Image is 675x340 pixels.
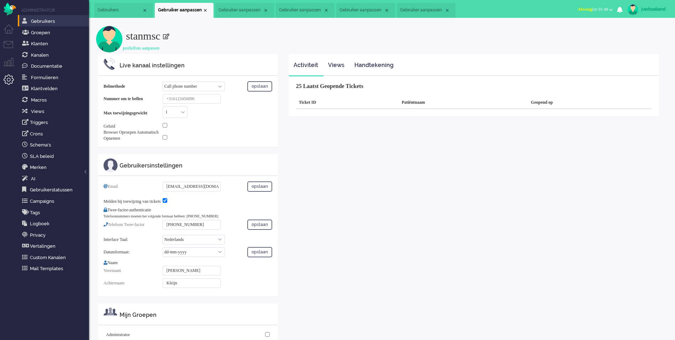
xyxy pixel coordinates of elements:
[123,46,159,51] a: profielfoto aanpassen
[528,97,652,109] div: Geopend op
[104,214,218,218] small: Telefoonnummers moeten het volgende formaat hebben: [PHONE_NUMBER]
[21,73,89,81] a: Formulieren
[626,4,668,15] a: jverboekend
[21,7,89,13] li: Administrator
[384,7,390,13] div: Close tab
[155,3,213,18] li: 68
[4,5,16,10] a: Omnidesk
[4,3,16,15] img: flow_omnibird.svg
[21,17,89,25] a: Gebruikers
[339,7,384,13] span: Gebruiker aanpassen
[21,220,89,227] a: Logboek
[104,199,163,205] div: Melden bij toewijzing van tickets
[31,75,58,80] span: Formulieren
[104,308,117,315] img: ic_m_group.svg
[104,222,163,232] div: Telefoon Twee-factor
[21,40,89,47] a: Klanten
[31,52,49,58] span: Kanalen
[142,7,148,13] div: Close tab
[104,237,163,243] div: Interface Taal:
[104,84,125,89] b: Belmethode
[4,74,20,91] li: Admin menu
[21,253,89,261] a: Custom Kanalen
[21,264,89,272] a: Mail Templates
[21,118,89,126] a: Triggers
[21,130,89,138] a: Crons
[104,249,163,255] div: Datumformaat:
[31,109,44,114] span: Views
[323,57,349,74] a: Views
[21,51,89,59] a: Kanalen
[104,58,115,70] img: ic_m_phone_settings.svg
[21,141,89,149] a: Schema's
[97,7,142,13] span: Gebruikers
[296,97,399,109] div: Ticket ID
[202,7,208,13] div: Close tab
[104,268,121,273] span: Voornaam
[120,62,272,70] div: Live kanaal instellingen
[31,86,58,91] span: Klantvelden
[21,84,89,92] a: Klantvelden
[4,58,20,74] li: Supervisor menu
[104,123,163,129] div: Geluid
[106,332,130,338] span: Administrator
[21,29,89,36] a: Groepen
[96,26,123,52] img: user.svg
[120,311,272,319] div: Mijn Groepen
[104,158,118,172] img: ic_m_profile.svg
[247,247,272,257] button: opslaan
[336,3,395,18] li: 81
[21,62,89,70] a: Documentatie
[296,83,363,89] b: 25 Laatst Geopende Tickets
[247,181,272,192] button: opslaan
[104,129,163,141] div: Browser Oproepen Automatisch Opnemen
[573,2,617,18] li: Afwezigfor 01:48
[31,41,48,46] span: Klanten
[21,197,89,205] a: Campaigns
[21,96,89,104] a: Macros
[21,175,89,182] a: Ai
[94,3,153,18] li: Users
[323,7,329,13] div: Close tab
[641,6,668,13] div: jverboekend
[279,7,323,13] span: Gebruiker aanpassen
[400,7,444,13] span: Gebruiker aanpassen
[158,7,202,13] span: Gebruiker aanpassen
[215,3,274,18] li: 83
[21,242,89,250] a: Vertalingen
[399,97,528,109] div: Patiëntnaam
[31,176,35,181] span: AI
[350,57,398,74] a: Handtekening
[104,96,143,101] b: Nummer om te bellen
[120,162,272,170] div: Gebruikersinstellingen
[573,4,617,15] button: Afwezigfor 01:48
[21,163,89,171] a: Merken
[31,19,55,24] span: Gebruikers
[444,7,450,13] div: Close tab
[247,220,272,230] button: opslaan
[578,7,608,12] span: for 01:48
[31,30,50,35] span: Groepen
[31,63,62,69] span: Documentatie
[104,207,272,213] div: Twee-factor-authenticatie
[104,280,125,285] span: Achternaam
[289,57,323,74] a: Activiteit
[104,260,272,266] div: Naam
[21,152,89,160] a: SLA beleid
[126,30,160,42] span: stanmsc
[104,110,147,115] b: Max toewijzingsgewicht
[4,24,20,40] li: Dashboard menu
[21,107,89,115] a: Views
[21,208,89,216] a: Tags
[163,94,221,104] input: +316123456890
[578,7,592,12] span: Afwezig
[4,41,20,57] li: Tickets menu
[21,231,89,239] a: Privacy
[263,7,269,13] div: Close tab
[247,81,272,92] button: opslaan
[31,97,47,103] span: Macros
[397,3,455,18] li: 82
[21,186,89,194] a: Gebruikerstatussen
[218,7,263,13] span: Gebruiker aanpassen
[628,4,638,15] img: avatar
